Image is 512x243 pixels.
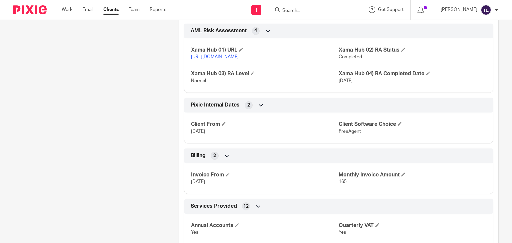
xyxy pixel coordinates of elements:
span: Yes [339,230,346,235]
img: svg%3E [481,5,491,15]
h4: Client From [191,121,339,128]
a: Reports [150,6,166,13]
span: 165 [339,179,347,184]
h4: Xama Hub 03) RA Level [191,70,339,77]
span: 2 [213,152,216,159]
span: 2 [247,102,250,109]
h4: Xama Hub 04) RA Completed Date [339,70,486,77]
h4: Monthly Invoice Amount [339,171,486,178]
a: Email [82,6,93,13]
input: Search [282,8,342,14]
span: 12 [243,203,249,210]
h4: Quarterly VAT [339,222,486,229]
span: [DATE] [191,179,205,184]
span: [DATE] [339,79,353,83]
span: Pixie Internal Dates [191,102,240,109]
span: FreeAgent [339,129,361,134]
img: Pixie [13,5,47,14]
span: 4 [254,27,257,34]
a: Work [62,6,72,13]
h4: Xama Hub 01) URL [191,47,339,54]
h4: Xama Hub 02) RA Status [339,47,486,54]
a: [URL][DOMAIN_NAME] [191,55,239,59]
span: AML Risk Assessment [191,27,247,34]
span: Completed [339,55,362,59]
h4: Client Software Choice [339,121,486,128]
h4: Annual Accounts [191,222,339,229]
p: [PERSON_NAME] [441,6,477,13]
span: Yes [191,230,198,235]
span: Normal [191,79,206,83]
span: [DATE] [191,129,205,134]
span: Billing [191,152,206,159]
a: Clients [103,6,119,13]
a: Team [129,6,140,13]
span: Services Provided [191,203,237,210]
h4: Invoice From [191,171,339,178]
span: Get Support [378,7,404,12]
